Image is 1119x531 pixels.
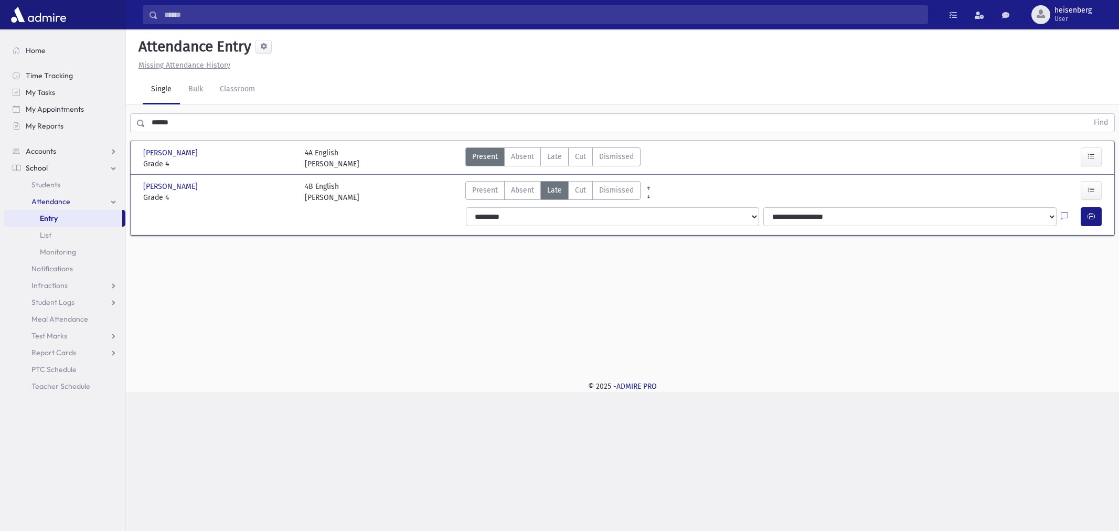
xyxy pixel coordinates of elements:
u: Missing Attendance History [138,61,230,70]
a: Teacher Schedule [4,378,125,395]
span: Present [472,151,498,162]
div: 4A English [PERSON_NAME] [305,147,359,169]
span: Accounts [26,146,56,156]
span: Time Tracking [26,71,73,80]
div: 4B English [PERSON_NAME] [305,181,359,203]
a: Attendance [4,193,125,210]
a: Entry [4,210,122,227]
span: Student Logs [31,298,74,307]
span: Home [26,46,46,55]
a: Classroom [211,75,263,104]
a: Accounts [4,143,125,160]
a: Bulk [180,75,211,104]
a: Test Marks [4,327,125,344]
a: Missing Attendance History [134,61,230,70]
span: Cut [575,151,586,162]
span: Dismissed [599,185,634,196]
a: Single [143,75,180,104]
a: Student Logs [4,294,125,311]
a: ADMIRE PRO [616,382,657,391]
a: School [4,160,125,176]
span: Cut [575,185,586,196]
img: AdmirePro [8,4,69,25]
span: Present [472,185,498,196]
div: AttTypes [465,147,641,169]
span: Infractions [31,281,68,290]
a: My Tasks [4,84,125,101]
span: Notifications [31,264,73,273]
span: Report Cards [31,348,76,357]
span: Attendance [31,197,70,206]
span: Test Marks [31,331,67,341]
span: Dismissed [599,151,634,162]
span: heisenberg [1054,6,1092,15]
div: © 2025 - [143,381,1102,392]
a: Monitoring [4,243,125,260]
a: Report Cards [4,344,125,361]
a: Meal Attendance [4,311,125,327]
span: List [40,230,51,240]
span: Grade 4 [143,192,294,203]
a: My Appointments [4,101,125,118]
a: List [4,227,125,243]
span: My Appointments [26,104,84,114]
span: User [1054,15,1092,23]
a: Infractions [4,277,125,294]
a: Time Tracking [4,67,125,84]
span: My Tasks [26,88,55,97]
a: Home [4,42,125,59]
span: Meal Attendance [31,314,88,324]
span: [PERSON_NAME] [143,147,200,158]
a: My Reports [4,118,125,134]
input: Search [158,5,928,24]
span: Monitoring [40,247,76,257]
a: Notifications [4,260,125,277]
span: Absent [511,185,534,196]
a: Students [4,176,125,193]
h5: Attendance Entry [134,38,251,56]
span: Teacher Schedule [31,381,90,391]
div: AttTypes [465,181,641,203]
span: School [26,163,48,173]
span: Grade 4 [143,158,294,169]
span: Late [547,151,562,162]
span: Entry [40,214,58,223]
span: Late [547,185,562,196]
span: My Reports [26,121,63,131]
span: Absent [511,151,534,162]
span: PTC Schedule [31,365,77,374]
button: Find [1088,114,1114,132]
a: PTC Schedule [4,361,125,378]
span: [PERSON_NAME] [143,181,200,192]
span: Students [31,180,60,189]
